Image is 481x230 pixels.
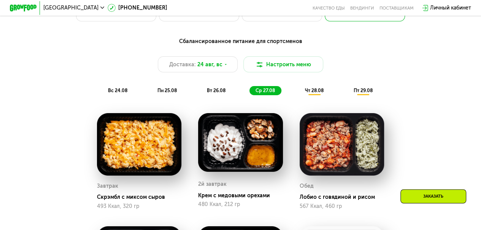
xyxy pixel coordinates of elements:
[207,88,225,93] span: вт 26.08
[256,88,275,93] span: ср 27.08
[108,4,167,12] a: [PHONE_NUMBER]
[400,189,466,203] div: Заказать
[305,88,323,93] span: чт 28.08
[243,56,324,72] button: Настроить меню
[353,88,372,93] span: пт 29.08
[198,201,283,208] div: 480 Ккал, 212 гр
[43,37,438,46] div: Сбалансированное питание для спортсменов
[108,88,127,93] span: вс 24.08
[300,181,314,191] div: Обед
[198,179,227,189] div: 2й завтрак
[198,192,288,199] div: Крем с медовыми орехами
[379,5,414,11] div: поставщикам
[430,4,471,12] div: Личный кабинет
[169,61,196,69] span: Доставка:
[97,203,182,209] div: 493 Ккал, 320 гр
[97,181,118,191] div: Завтрак
[313,5,345,11] a: Качество еды
[300,194,390,201] div: Лобио с говядиной и рисом
[157,88,177,93] span: пн 25.08
[97,194,187,201] div: Скрэмбл с миксом сыров
[350,5,374,11] a: Вендинги
[43,5,98,11] span: [GEOGRAPHIC_DATA]
[300,203,384,209] div: 567 Ккал, 460 гр
[197,61,222,69] span: 24 авг, вс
